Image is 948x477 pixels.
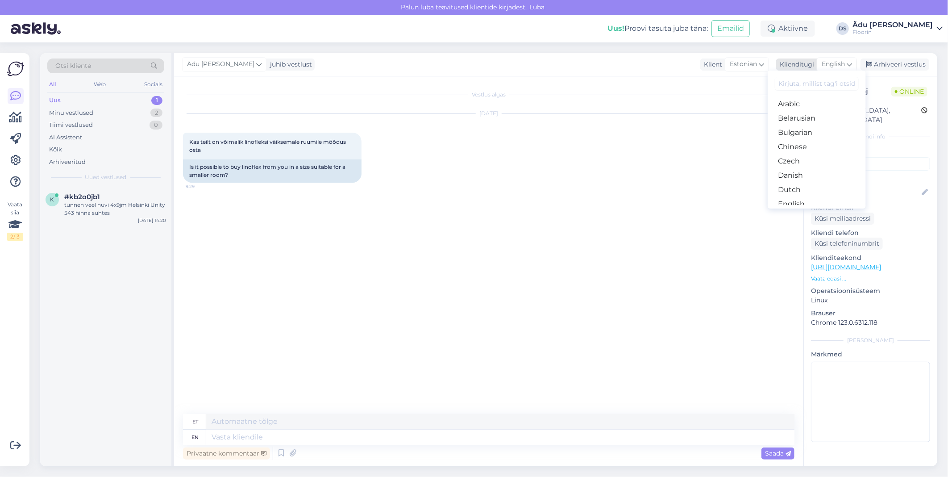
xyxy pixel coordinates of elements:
[55,61,91,71] span: Otsi kliente
[50,196,54,203] span: k
[183,91,794,99] div: Vestlus algas
[811,213,874,225] div: Küsi meiliaadressi
[836,22,849,35] div: DS
[852,29,933,36] div: Floorin
[811,309,930,318] p: Brauser
[761,21,815,37] div: Aktiivne
[852,21,933,29] div: Ädu [PERSON_NAME]
[47,79,58,90] div: All
[811,336,930,344] div: [PERSON_NAME]
[711,20,750,37] button: Emailid
[49,121,93,130] div: Tiimi vestlused
[861,59,929,71] div: Arhiveeri vestlus
[189,138,347,153] span: Kas teilt on võimalik linofleksi väiksemale ruumile mõõdus osta
[768,183,866,197] a: Dutch
[700,60,722,69] div: Klient
[49,158,86,167] div: Arhiveeritud
[183,448,270,460] div: Privaatne kommentaar
[811,228,930,238] p: Kliendi telefon
[183,109,794,117] div: [DATE]
[49,109,93,117] div: Minu vestlused
[811,286,930,296] p: Operatsioonisüsteem
[768,154,866,168] a: Czech
[150,121,162,130] div: 0
[811,188,920,197] input: Lisa nimi
[811,146,930,155] p: Kliendi tag'id
[64,201,166,217] div: tunnen veel huvi 4x9jm Helsinki Unity 543 hinna suhtes
[607,23,708,34] div: Proovi tasuta juba täna:
[92,79,108,90] div: Web
[811,275,930,283] p: Vaata edasi ...
[7,60,24,77] img: Askly Logo
[49,96,61,105] div: Uus
[730,59,757,69] span: Estonian
[814,106,921,125] div: [GEOGRAPHIC_DATA], [GEOGRAPHIC_DATA]
[775,77,859,91] input: Kirjuta, millist tag'i otsid
[187,59,254,69] span: Ädu [PERSON_NAME]
[186,183,219,190] span: 9:29
[811,174,930,184] p: Kliendi nimi
[768,111,866,126] a: Belarusian
[64,193,100,201] span: #kb2o0jb1
[768,140,866,154] a: Chinese
[49,145,62,154] div: Kõik
[49,133,82,142] div: AI Assistent
[811,263,881,271] a: [URL][DOMAIN_NAME]
[811,253,930,263] p: Klienditeekond
[527,3,547,11] span: Luba
[768,168,866,183] a: Danish
[811,133,930,141] div: Kliendi info
[852,21,943,36] a: Ädu [PERSON_NAME]Floorin
[811,318,930,327] p: Chrome 123.0.6312.118
[822,59,845,69] span: English
[266,60,312,69] div: juhib vestlust
[7,201,23,241] div: Vaata siia
[142,79,164,90] div: Socials
[811,203,930,213] p: Kliendi email
[138,217,166,224] div: [DATE] 14:20
[183,159,362,183] div: Is it possible to buy linoflex from you in a size suitable for a smaller room?
[85,173,127,181] span: Uued vestlused
[811,238,883,250] div: Küsi telefoninumbrit
[768,126,866,140] a: Bulgarian
[192,414,198,429] div: et
[768,97,866,111] a: Arabic
[150,109,162,117] div: 2
[768,197,866,211] a: English
[607,24,624,33] b: Uus!
[7,233,23,241] div: 2 / 3
[776,60,814,69] div: Klienditugi
[811,296,930,305] p: Linux
[891,87,927,96] span: Online
[151,96,162,105] div: 1
[811,157,930,171] input: Lisa tag
[192,430,199,445] div: en
[811,350,930,359] p: Märkmed
[765,449,791,457] span: Saada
